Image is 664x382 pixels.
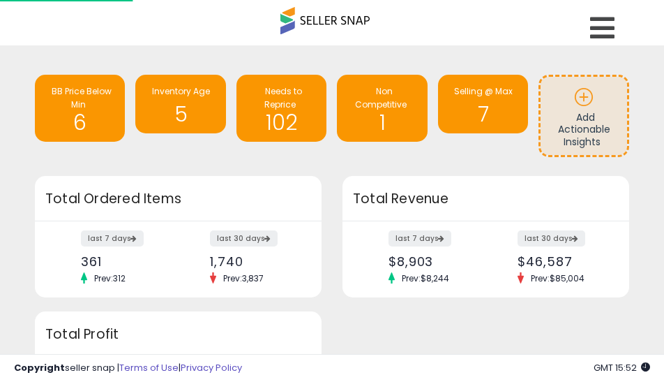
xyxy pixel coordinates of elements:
span: Non Competitive [355,85,407,110]
span: Prev: $8,244 [395,272,456,284]
div: $8,903 [388,254,476,269]
h1: 6 [42,103,118,134]
span: Prev: $85,004 [524,272,591,284]
h1: 5 [142,103,218,126]
strong: Copyright [14,361,65,374]
h3: Total Revenue [353,189,619,209]
a: Privacy Policy [181,361,242,374]
label: last 7 days [388,230,451,247]
span: Selling @ Max [454,85,513,97]
a: Non Competitive 1 [337,75,427,142]
div: $46,587 [518,254,605,269]
div: 361 [81,254,168,269]
label: last 30 days [518,230,585,247]
a: Inventory Age 5 [135,75,225,133]
div: seller snap | | [14,362,242,375]
a: BB Price Below Min 6 [35,75,125,142]
span: Inventory Age [152,85,210,97]
a: Add Actionable Insights [541,77,626,155]
h1: 1 [344,103,420,134]
a: Terms of Use [119,361,179,374]
a: Selling @ Max 7 [438,75,528,133]
div: 1,740 [210,254,297,269]
span: Prev: 3,837 [216,272,271,284]
h3: Total Ordered Items [45,189,311,209]
span: Needs to Reprice [264,85,302,110]
h1: 102 [243,103,319,134]
label: last 7 days [81,230,144,247]
span: BB Price Below Min [52,85,112,110]
h3: Total Profit [45,325,311,344]
span: Add Actionable Insights [558,110,610,149]
a: Needs to Reprice 102 [236,75,326,142]
span: Prev: 312 [87,272,133,284]
label: last 30 days [210,230,278,247]
h1: 7 [445,103,521,126]
span: 2025-09-9 15:52 GMT [594,361,650,374]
